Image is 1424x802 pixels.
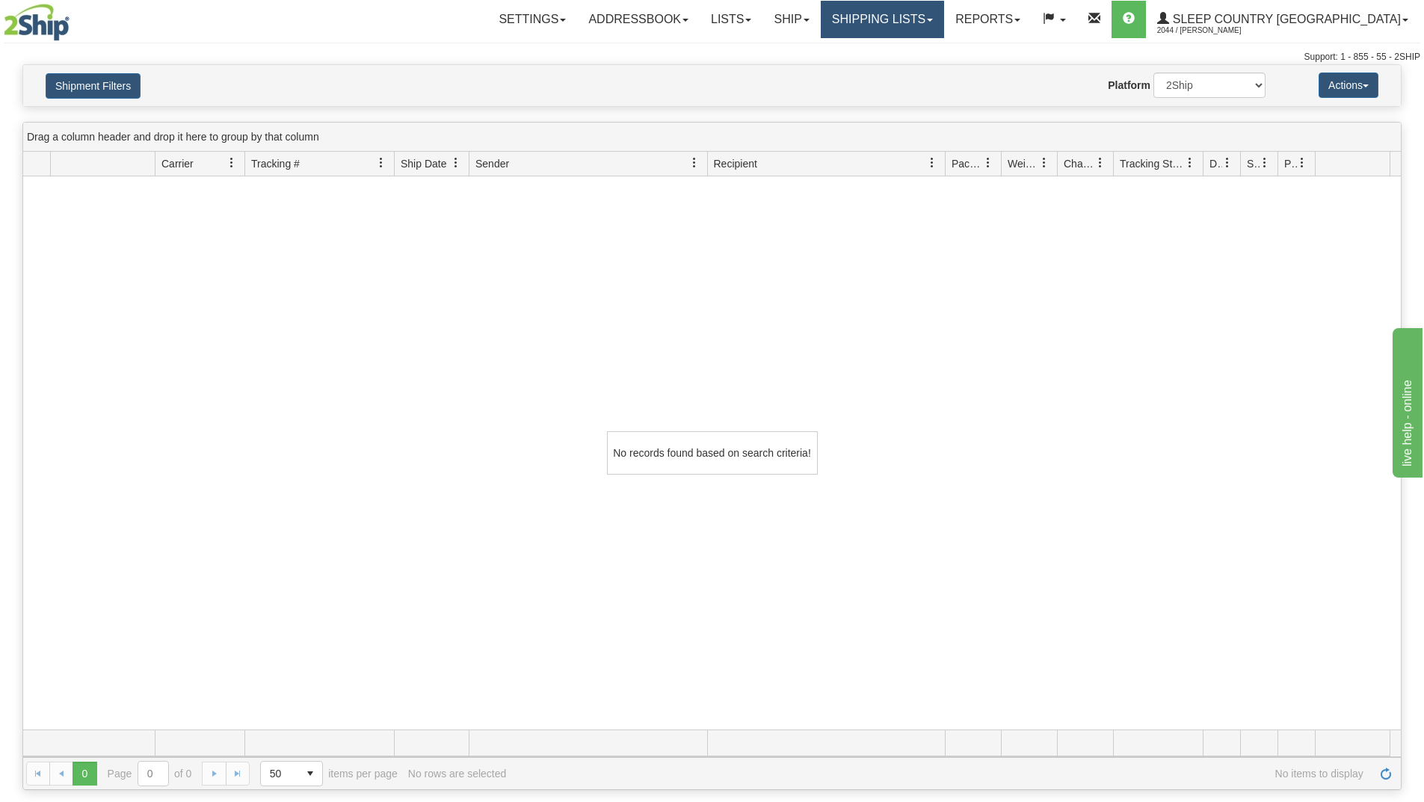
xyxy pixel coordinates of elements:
a: Shipment Issues filter column settings [1252,150,1277,176]
a: Refresh [1374,762,1398,786]
span: Sender [475,156,509,171]
span: Ship Date [401,156,446,171]
a: Delivery Status filter column settings [1215,150,1240,176]
button: Actions [1319,73,1378,98]
div: live help - online [11,9,138,27]
a: Recipient filter column settings [919,150,945,176]
div: No records found based on search criteria! [607,431,818,475]
a: Pickup Status filter column settings [1289,150,1315,176]
span: select [298,762,322,786]
button: Shipment Filters [46,73,141,99]
a: Tracking Status filter column settings [1177,150,1203,176]
img: logo2044.jpg [4,4,70,41]
span: Weight [1008,156,1039,171]
span: Page of 0 [108,761,192,786]
a: Sender filter column settings [682,150,707,176]
a: Tracking # filter column settings [369,150,394,176]
span: Packages [952,156,983,171]
label: Platform [1108,78,1150,93]
a: Packages filter column settings [975,150,1001,176]
span: Page sizes drop down [260,761,323,786]
span: Page 0 [73,762,96,786]
div: Support: 1 - 855 - 55 - 2SHIP [4,51,1420,64]
a: Ship [762,1,820,38]
span: Shipment Issues [1247,156,1260,171]
span: Tracking Status [1120,156,1185,171]
a: Ship Date filter column settings [443,150,469,176]
a: Reports [944,1,1032,38]
a: Shipping lists [821,1,944,38]
a: Lists [700,1,762,38]
span: Charge [1064,156,1095,171]
a: Addressbook [577,1,700,38]
iframe: chat widget [1390,324,1423,477]
span: Recipient [714,156,757,171]
span: Pickup Status [1284,156,1297,171]
span: No items to display [517,768,1363,780]
span: Delivery Status [1209,156,1222,171]
div: No rows are selected [408,768,507,780]
span: Sleep Country [GEOGRAPHIC_DATA] [1169,13,1401,25]
a: Settings [487,1,577,38]
span: Tracking # [251,156,300,171]
a: Weight filter column settings [1032,150,1057,176]
a: Charge filter column settings [1088,150,1113,176]
span: items per page [260,761,398,786]
div: grid grouping header [23,123,1401,152]
span: 2044 / [PERSON_NAME] [1157,23,1269,38]
a: Carrier filter column settings [219,150,244,176]
span: Carrier [161,156,194,171]
span: 50 [270,766,289,781]
a: Sleep Country [GEOGRAPHIC_DATA] 2044 / [PERSON_NAME] [1146,1,1420,38]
